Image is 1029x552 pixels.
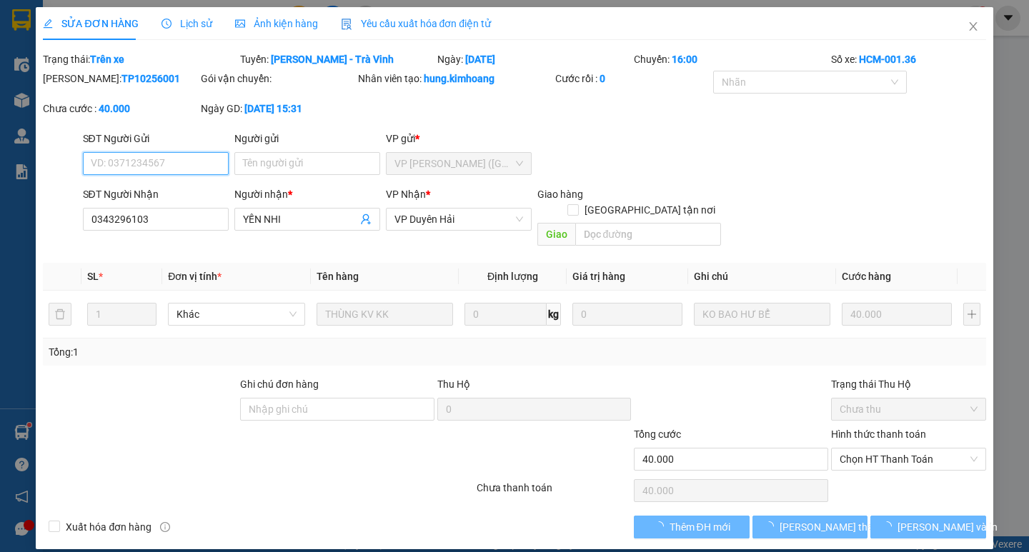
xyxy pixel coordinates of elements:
b: hung.kimhoang [424,73,494,84]
button: delete [49,303,71,326]
span: Tên hàng [317,271,359,282]
span: loading [764,521,780,531]
button: plus [963,303,980,326]
span: Đơn vị tính [168,271,222,282]
span: Thu Hộ [437,378,470,390]
span: loading [654,521,670,531]
button: Thêm ĐH mới [634,516,749,538]
span: VP Trần Phú (Hàng) [394,153,523,174]
b: HCM-001.36 [859,54,916,65]
span: Định lượng [487,271,538,282]
div: Nhân viên tạo: [358,71,552,86]
input: Dọc đường [575,223,721,246]
div: SĐT Người Nhận [83,186,229,202]
span: Cước hàng [842,271,891,282]
div: Chuyến: [632,51,830,67]
span: info-circle [160,522,170,532]
div: SĐT Người Gửi [83,131,229,146]
div: Trạng thái Thu Hộ [831,376,986,392]
div: Gói vận chuyển: [201,71,356,86]
b: Trên xe [90,54,124,65]
span: [GEOGRAPHIC_DATA] tận nơi [579,202,721,218]
input: VD: Bàn, Ghế [317,303,453,326]
b: 16:00 [672,54,697,65]
div: Người nhận [234,186,380,202]
input: 0 [572,303,682,326]
input: 0 [842,303,952,326]
div: Ngày: [436,51,633,67]
div: Cước rồi : [555,71,710,86]
b: [DATE] 15:31 [244,103,302,114]
button: [PERSON_NAME] thay đổi [752,516,868,538]
span: loading [882,521,898,531]
span: Yêu cầu xuất hóa đơn điện tử [341,18,492,29]
div: Người gửi [234,131,380,146]
span: picture [235,19,245,29]
span: Khác [177,303,296,325]
span: Chưa thu [840,398,978,420]
span: edit [43,19,53,29]
b: 0 [600,73,605,84]
button: Close [953,7,993,47]
div: Chưa cước : [43,101,198,116]
b: 40.000 [99,103,130,114]
span: SL [87,271,99,282]
img: icon [341,19,352,30]
div: [PERSON_NAME]: [43,71,198,86]
span: user-add [360,214,372,225]
span: close [968,21,979,32]
div: Ngày GD: [201,101,356,116]
span: SỬA ĐƠN HÀNG [43,18,138,29]
span: Chọn HT Thanh Toán [840,448,978,470]
th: Ghi chú [688,263,836,291]
b: [DATE] [465,54,495,65]
div: Chưa thanh toán [475,480,633,505]
input: Ghi chú đơn hàng [240,398,434,421]
span: Ảnh kiện hàng [235,18,318,29]
span: Lịch sử [161,18,212,29]
div: Số xe: [830,51,988,67]
label: Hình thức thanh toán [831,428,926,440]
b: TP10256001 [121,73,180,84]
span: Giao [537,223,575,246]
div: Tổng: 1 [49,344,398,360]
b: [PERSON_NAME] - Trà Vinh [271,54,394,65]
span: Giao hàng [537,189,583,200]
div: Tuyến: [239,51,436,67]
span: VP Nhận [386,189,426,200]
span: Thêm ĐH mới [670,519,730,535]
span: kg [547,303,561,326]
div: Trạng thái: [41,51,239,67]
span: Xuất hóa đơn hàng [60,519,157,535]
button: [PERSON_NAME] và In [870,516,985,538]
input: Ghi Chú [694,303,830,326]
span: Tổng cước [634,428,681,440]
span: Giá trị hàng [572,271,625,282]
span: [PERSON_NAME] thay đổi [780,519,894,535]
span: VP Duyên Hải [394,209,523,230]
div: VP gửi [386,131,532,146]
label: Ghi chú đơn hàng [240,378,319,390]
span: clock-circle [161,19,171,29]
span: [PERSON_NAME] và In [898,519,998,535]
